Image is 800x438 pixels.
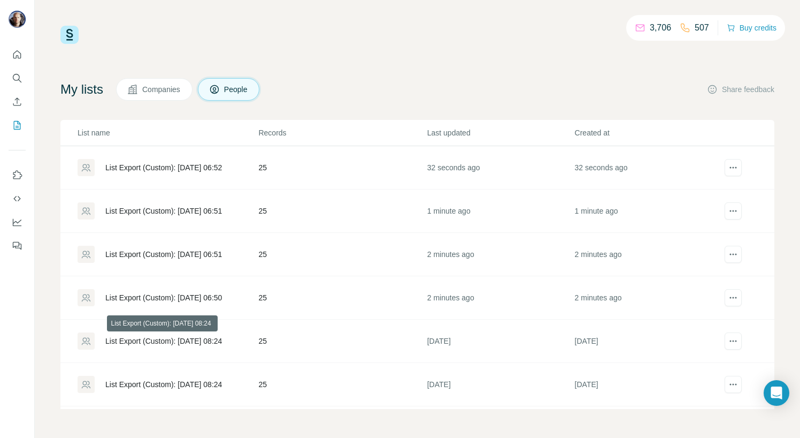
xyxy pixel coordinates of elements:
div: List Export (Custom): [DATE] 06:50 [105,292,222,303]
button: Use Surfe on LinkedIn [9,165,26,185]
td: [DATE] [427,320,574,363]
span: People [224,84,249,95]
button: My lists [9,116,26,135]
button: actions [725,289,742,306]
button: Use Surfe API [9,189,26,208]
button: actions [725,202,742,220]
button: Search [9,69,26,88]
p: 3,706 [650,21,671,34]
p: 507 [695,21,709,34]
td: 2 minutes ago [574,276,722,320]
td: 25 [258,190,426,233]
button: actions [725,159,742,176]
td: 2 minutes ago [427,276,574,320]
td: 32 seconds ago [574,146,722,190]
td: 1 minute ago [427,190,574,233]
div: List Export (Custom): [DATE] 06:51 [105,249,222,260]
button: actions [725,376,742,393]
button: Dashboard [9,213,26,232]
button: Quick start [9,45,26,64]
td: [DATE] [427,363,574,406]
h4: My lists [60,81,103,98]
td: 2 minutes ago [574,233,722,276]
p: Created at [575,127,721,138]
span: Companies [142,84,181,95]
p: Last updated [427,127,574,138]
td: 25 [258,363,426,406]
td: 25 [258,320,426,363]
div: List Export (Custom): [DATE] 06:52 [105,162,222,173]
td: 2 minutes ago [427,233,574,276]
button: Enrich CSV [9,92,26,111]
div: List Export (Custom): [DATE] 08:24 [105,379,222,390]
td: 25 [258,146,426,190]
td: 25 [258,276,426,320]
td: 32 seconds ago [427,146,574,190]
img: Surfe Logo [60,26,79,44]
div: Open Intercom Messenger [764,380,789,406]
div: List Export (Custom): [DATE] 06:51 [105,206,222,216]
button: actions [725,246,742,263]
button: Share feedback [707,84,774,95]
button: actions [725,333,742,350]
div: List Export (Custom): [DATE] 08:24 [105,336,222,346]
td: [DATE] [574,363,722,406]
button: Feedback [9,236,26,255]
img: Avatar [9,11,26,28]
p: Records [258,127,426,138]
button: Buy credits [727,20,776,35]
td: [DATE] [574,320,722,363]
td: 25 [258,233,426,276]
td: 1 minute ago [574,190,722,233]
p: List name [78,127,257,138]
